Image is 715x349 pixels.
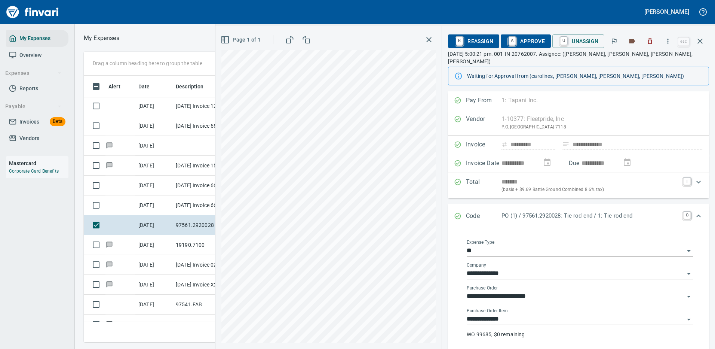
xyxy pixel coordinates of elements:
[2,66,65,80] button: Expenses
[6,47,68,64] a: Overview
[501,186,679,194] p: (basis + $9.69 Battle Ground Combined 8.6% tax)
[19,34,50,43] span: My Expenses
[454,35,493,48] span: Reassign
[467,309,507,313] label: Purchase Order Item
[5,69,62,78] span: Expenses
[135,156,173,176] td: [DATE]
[466,177,501,194] p: Total
[467,240,494,245] label: Expense Type
[135,235,173,255] td: [DATE]
[173,295,240,315] td: 97541.FAB
[676,32,709,50] span: Close invoice
[135,315,173,334] td: [DATE]
[135,96,173,116] td: [DATE]
[173,176,240,195] td: [DATE] Invoice 6661983 from Superior Tire Service, Inc (1-10991)
[108,82,130,91] span: Alert
[173,315,240,334] td: 19198.7100
[684,268,694,279] button: Open
[6,80,68,97] a: Reports
[558,35,598,48] span: Unassign
[4,3,61,21] img: Finvari
[684,314,694,325] button: Open
[105,163,113,168] span: Has messages
[19,117,39,127] span: Invoices
[19,134,39,143] span: Vendors
[173,96,240,116] td: [DATE] Invoice 120387145 from Superior Tire Service, Inc (1-10991)
[176,82,214,91] span: Description
[560,37,567,45] a: U
[105,282,113,287] span: Has messages
[222,35,261,45] span: Page 1 of 1
[135,176,173,195] td: [DATE]
[173,255,240,275] td: [DATE] Invoice 0260750-IN from StarOilco (1-39951)
[50,117,65,126] span: Beta
[9,159,68,167] h6: Mastercard
[135,215,173,235] td: [DATE]
[678,37,689,46] a: esc
[466,212,501,221] p: Code
[448,50,709,65] p: [DATE] 5:00:21 pm. 001-IN-20762007. Assignee: ([PERSON_NAME], [PERSON_NAME], [PERSON_NAME], [PERS...
[9,169,59,174] a: Corporate Card Benefits
[173,156,240,176] td: [DATE] Invoice 15696620 from [PERSON_NAME] Kenworth (1-10773)
[135,295,173,315] td: [DATE]
[683,177,691,185] a: T
[2,100,65,113] button: Payable
[6,130,68,147] a: Vendors
[173,235,240,255] td: 19190.7100
[456,37,463,45] a: R
[448,173,709,198] div: Expand
[105,143,113,148] span: Has messages
[552,34,604,48] button: UUnassign
[467,263,486,267] label: Company
[684,291,694,302] button: Open
[138,82,160,91] span: Date
[467,69,703,83] div: Waiting for Approval from (carolines, [PERSON_NAME], [PERSON_NAME], [PERSON_NAME])
[624,33,640,49] button: Labels
[448,34,499,48] button: RReassign
[19,51,42,60] span: Overview
[173,116,240,136] td: [DATE] Invoice 6661857 from Superior Tire Service, Inc (1-10991)
[501,34,551,48] button: AApprove
[176,82,204,91] span: Description
[173,275,240,295] td: [DATE] Invoice X200155225:01 from Tri City Truck Parts, LLC (1-38870)
[467,331,693,338] p: WO 99685, $0 remaining
[6,113,68,130] a: InvoicesBeta
[509,37,516,45] a: A
[642,33,658,49] button: Discard
[606,33,622,49] button: Flag
[219,33,264,47] button: Page 1 of 1
[135,255,173,275] td: [DATE]
[105,242,113,247] span: Has messages
[93,60,202,67] p: Drag a column heading here to group the table
[135,116,173,136] td: [DATE]
[84,34,119,43] nav: breadcrumb
[108,82,120,91] span: Alert
[684,246,694,256] button: Open
[501,212,679,220] p: PO (1) / 97561.2920028: Tie rod end / 1: Tie rod end
[135,275,173,295] td: [DATE]
[683,212,691,219] a: C
[105,262,113,267] span: Has messages
[5,102,62,111] span: Payable
[507,35,545,48] span: Approve
[138,82,150,91] span: Date
[135,136,173,156] td: [DATE]
[135,195,173,215] td: [DATE]
[660,33,676,49] button: More
[467,286,498,290] label: Purchase Order
[19,84,38,93] span: Reports
[644,8,689,16] h5: [PERSON_NAME]
[84,34,119,43] p: My Expenses
[173,215,240,235] td: 97561.2920028
[642,6,691,18] button: [PERSON_NAME]
[448,204,709,229] div: Expand
[173,195,240,215] td: [DATE] Invoice 6661982 from Superior Tire Service, Inc (1-10991)
[6,30,68,47] a: My Expenses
